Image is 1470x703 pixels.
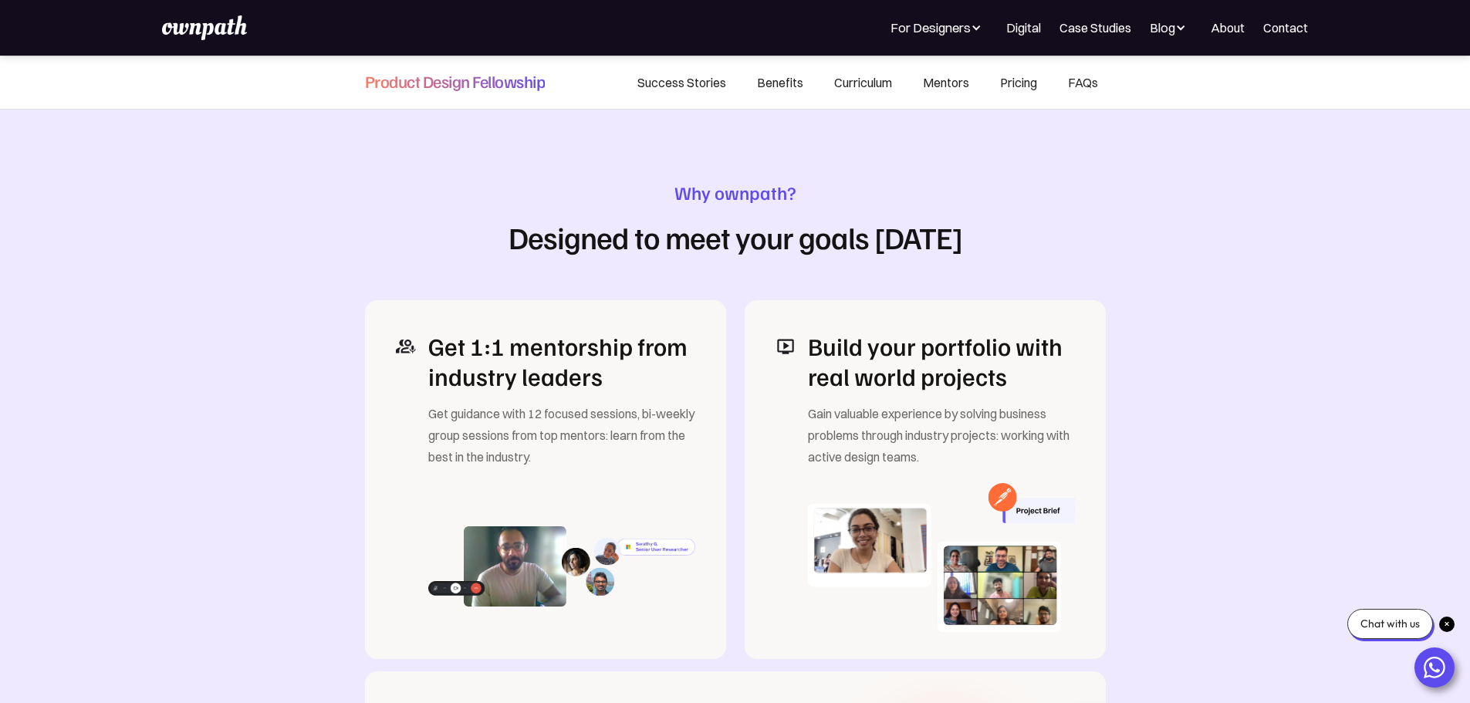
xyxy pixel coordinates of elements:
[365,56,546,104] a: Product Design Fellowship
[1211,19,1245,37] a: About
[985,56,1053,109] a: Pricing
[365,70,546,92] h4: Product Design Fellowship
[890,19,971,37] div: For Designers
[1150,19,1192,37] div: Blog
[1006,19,1041,37] a: Digital
[819,56,907,109] a: Curriculum
[742,56,819,109] a: Benefits
[365,181,1106,204] h3: Why ownpath?
[1150,19,1175,37] div: Blog
[1347,609,1433,639] div: Chat with us
[1263,19,1308,37] a: Contact
[428,403,695,468] div: Get guidance with 12 focused sessions, bi-weekly group sessions from top mentors: learn from the ...
[808,331,1075,390] h2: Build your portfolio with real world projects
[808,403,1075,468] div: Gain valuable experience by solving business problems through industry projects: working with act...
[1059,19,1131,37] a: Case Studies
[428,331,695,390] h2: Get 1:1 mentorship from industry leaders
[622,56,742,109] a: Success Stories
[365,220,1106,254] h1: Designed to meet your goals [DATE]
[907,56,985,109] a: Mentors
[890,19,988,37] div: For Designers
[1053,56,1106,109] a: FAQs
